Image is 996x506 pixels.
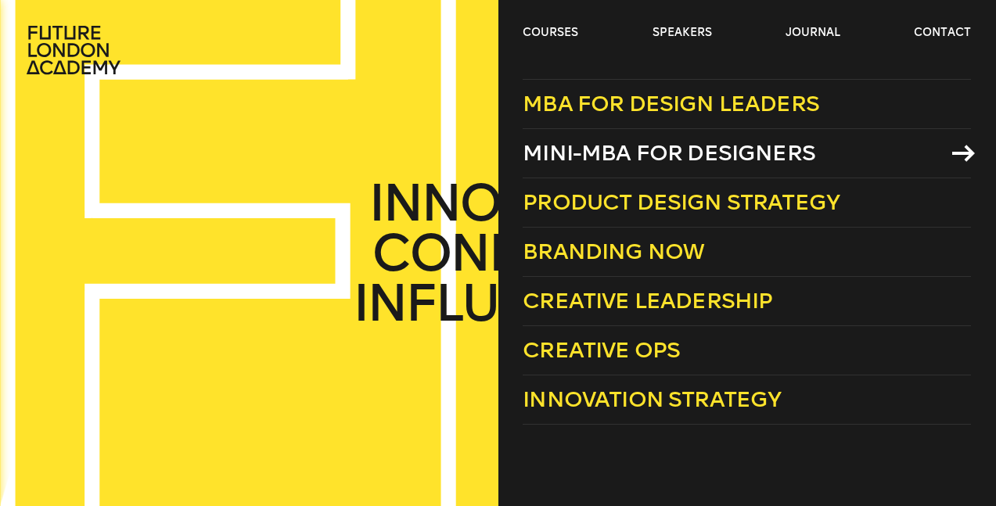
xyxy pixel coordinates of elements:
span: Creative Ops [523,337,680,363]
a: Innovation Strategy [523,375,971,425]
span: Creative Leadership [523,288,772,314]
a: Mini-MBA for Designers [523,129,971,178]
a: Creative Leadership [523,277,971,326]
a: Branding Now [523,228,971,277]
a: speakers [653,25,712,41]
a: contact [914,25,971,41]
a: journal [786,25,840,41]
a: Product Design Strategy [523,178,971,228]
a: courses [523,25,578,41]
span: Mini-MBA for Designers [523,140,815,166]
a: Creative Ops [523,326,971,375]
span: MBA for Design Leaders [523,91,819,117]
a: MBA for Design Leaders [523,79,971,129]
span: Product Design Strategy [523,189,840,215]
span: Innovation Strategy [523,386,781,412]
span: Branding Now [523,239,704,264]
